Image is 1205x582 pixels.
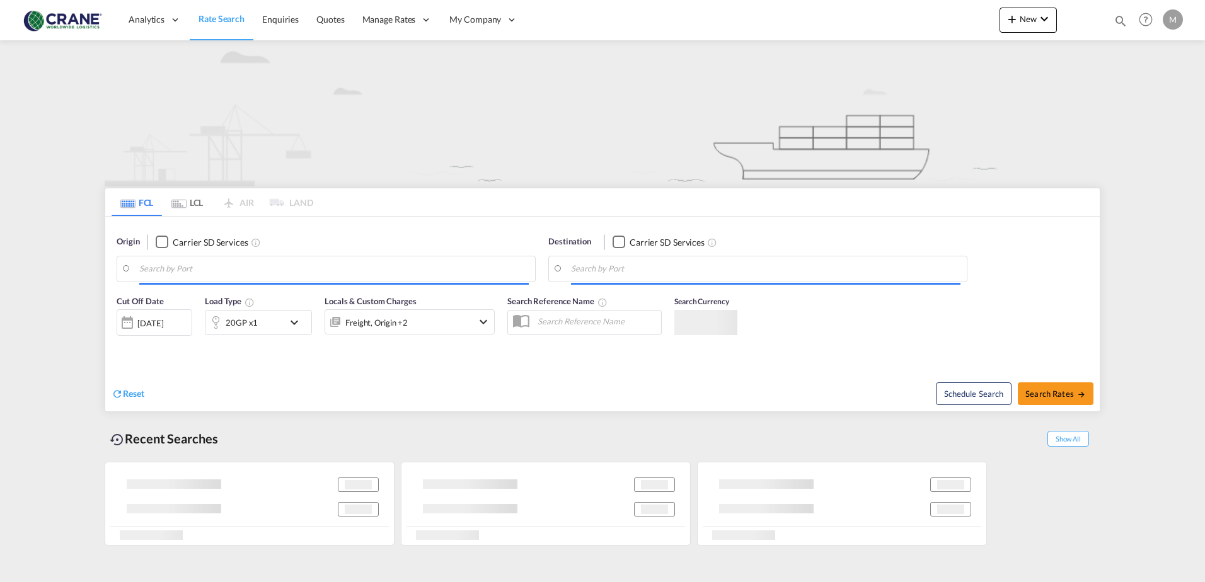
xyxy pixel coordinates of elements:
[476,314,491,329] md-icon: icon-chevron-down
[205,310,312,335] div: 20GP x1icon-chevron-down
[110,432,125,447] md-icon: icon-backup-restore
[117,334,126,351] md-datepicker: Select
[205,296,255,306] span: Load Type
[597,297,608,307] md-icon: Your search will be saved by the below given name
[117,236,139,248] span: Origin
[287,315,308,330] md-icon: icon-chevron-down
[123,388,144,399] span: Reset
[1114,14,1127,28] md-icon: icon-magnify
[226,314,258,331] div: 20GP x1
[325,309,495,334] div: Freight Origin Destination Dock Stuffingicon-chevron-down
[936,382,1012,405] button: Note: By default Schedule search will only considerorigin ports, destination ports and cut off da...
[1135,9,1163,31] div: Help
[707,237,717,248] md-icon: Unchecked: Search for CY (Container Yard) services for all selected carriers.Checked : Search for...
[262,14,299,25] span: Enquiries
[613,236,705,249] md-checkbox: Checkbox No Ink
[548,236,591,248] span: Destination
[1135,9,1156,30] span: Help
[571,260,960,278] input: Search by Port
[162,188,212,216] md-tab-item: LCL
[531,312,661,331] input: Search Reference Name
[1163,9,1183,30] div: M
[117,309,192,336] div: [DATE]
[1005,11,1020,26] md-icon: icon-plus 400-fg
[105,40,1100,186] img: new-FCL.png
[1114,14,1127,33] div: icon-magnify
[137,317,163,329] div: [DATE]
[1037,11,1052,26] md-icon: icon-chevron-down
[19,6,104,34] img: 374de710c13411efa3da03fd754f1635.jpg
[112,388,123,399] md-icon: icon-refresh
[199,13,245,24] span: Rate Search
[325,296,417,306] span: Locals & Custom Charges
[117,296,164,306] span: Cut Off Date
[507,296,608,306] span: Search Reference Name
[674,297,729,306] span: Search Currency
[139,260,529,278] input: Search by Port
[112,188,313,216] md-pagination-wrapper: Use the left and right arrow keys to navigate between tabs
[1000,8,1057,33] button: icon-plus 400-fgNewicon-chevron-down
[1025,389,1086,399] span: Search Rates
[1047,431,1089,447] span: Show All
[245,297,255,307] md-icon: Select multiple loads to view rates
[129,13,164,26] span: Analytics
[112,188,162,216] md-tab-item: FCL
[1077,390,1086,399] md-icon: icon-arrow-right
[345,314,408,331] div: Freight Origin Destination Dock Stuffing
[173,236,248,249] div: Carrier SD Services
[316,14,344,25] span: Quotes
[156,236,248,249] md-checkbox: Checkbox No Ink
[251,237,261,248] md-icon: Unchecked: Search for CY (Container Yard) services for all selected carriers.Checked : Search for...
[1018,382,1093,405] button: Search Ratesicon-arrow-right
[1005,14,1052,24] span: New
[630,236,705,249] div: Carrier SD Services
[449,13,501,26] span: My Company
[112,387,144,401] div: icon-refreshReset
[362,13,416,26] span: Manage Rates
[105,217,1100,411] div: Origin Checkbox No InkUnchecked: Search for CY (Container Yard) services for all selected carrier...
[105,425,223,453] div: Recent Searches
